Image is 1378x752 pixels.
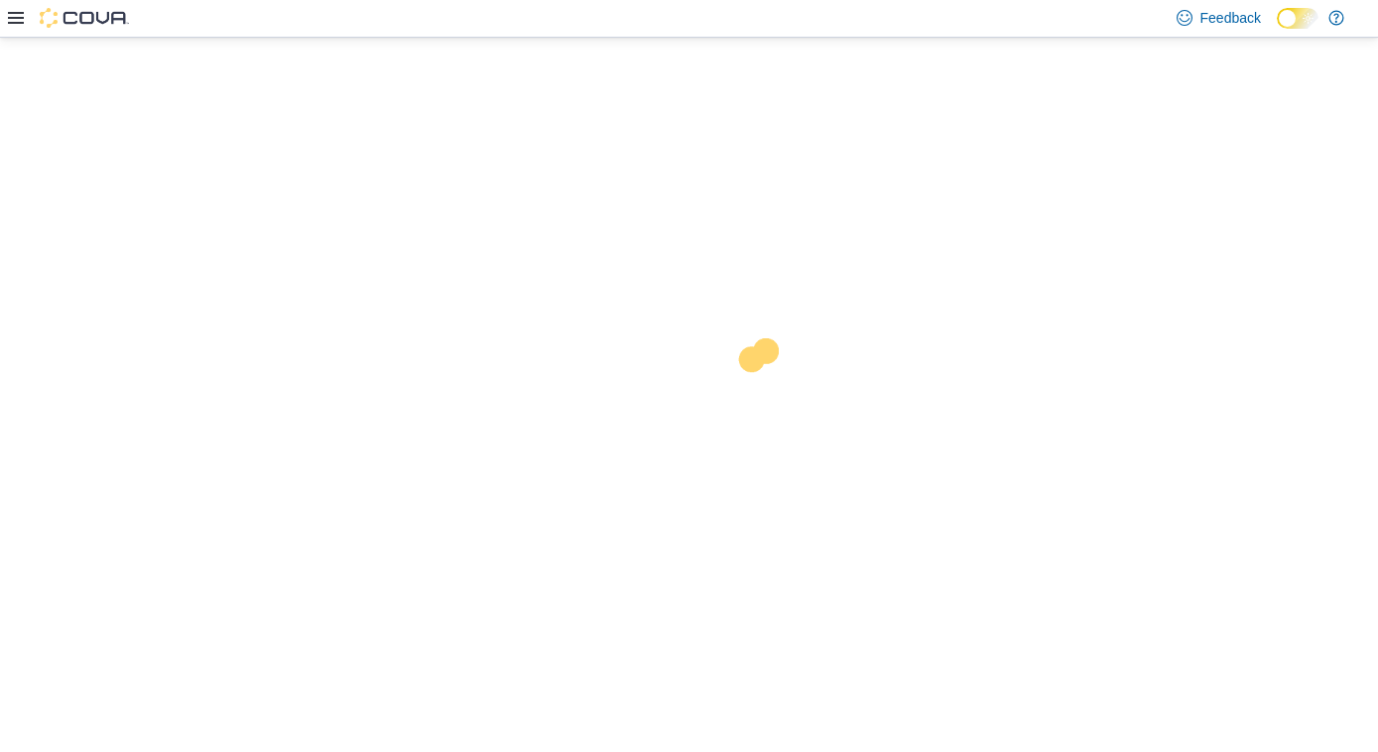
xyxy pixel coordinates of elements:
img: cova-loader [689,323,838,472]
img: Cova [40,8,129,28]
input: Dark Mode [1277,8,1318,29]
span: Feedback [1200,8,1261,28]
span: Dark Mode [1277,29,1278,30]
